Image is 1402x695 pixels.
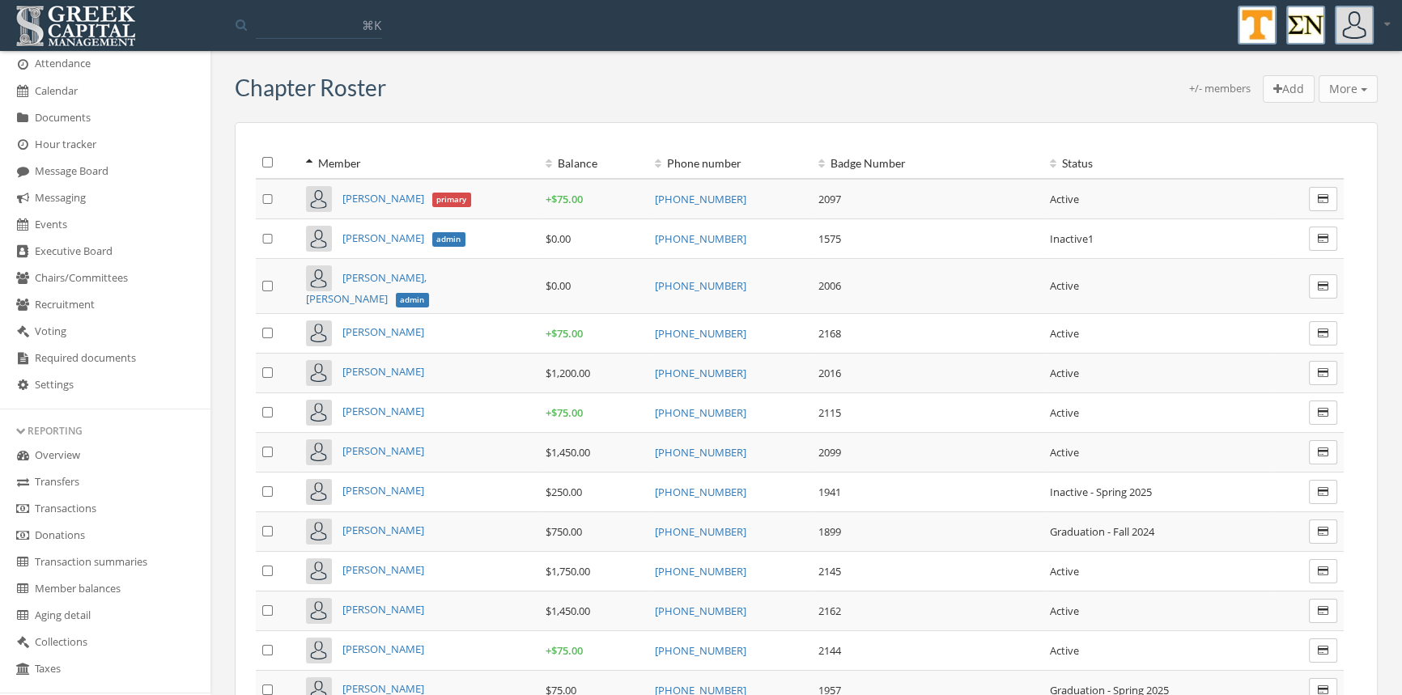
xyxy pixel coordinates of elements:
a: [PERSON_NAME] [342,602,424,617]
td: 1899 [812,511,1043,551]
td: Active [1043,591,1274,630]
span: $250.00 [546,485,582,499]
a: [PHONE_NUMBER] [655,192,746,206]
span: $1,450.00 [546,604,590,618]
a: [PHONE_NUMBER] [655,445,746,460]
a: [PERSON_NAME] [342,364,424,379]
td: Active [1043,179,1274,219]
span: primary [432,193,472,207]
td: Active [1043,259,1274,314]
a: [PERSON_NAME], [PERSON_NAME]admin [306,270,429,307]
span: [PERSON_NAME] [342,231,424,245]
td: 2099 [812,432,1043,472]
td: 2144 [812,630,1043,670]
a: [PERSON_NAME] [342,443,424,458]
a: [PHONE_NUMBER] [655,326,746,341]
a: [PHONE_NUMBER] [655,524,746,539]
th: Member [300,147,539,179]
a: [PERSON_NAME]primary [342,191,471,206]
a: [PHONE_NUMBER] [655,278,746,293]
span: $750.00 [546,524,582,539]
h3: Chapter Roster [235,75,386,100]
span: admin [396,293,430,307]
div: Reporting [16,424,194,438]
span: + $75.00 [546,643,583,658]
td: 2097 [812,179,1043,219]
th: Phone number [648,147,812,179]
td: Graduation - Fall 2024 [1043,511,1274,551]
a: [PERSON_NAME] [342,324,424,339]
a: [PHONE_NUMBER] [655,643,746,658]
a: [PHONE_NUMBER] [655,405,746,420]
a: [PERSON_NAME] [342,642,424,656]
a: [PHONE_NUMBER] [655,604,746,618]
th: Status [1043,147,1274,179]
td: 1941 [812,472,1043,511]
div: +/- members [1189,81,1251,104]
a: [PERSON_NAME] [342,562,424,577]
td: Active [1043,392,1274,432]
td: 2168 [812,313,1043,353]
span: ⌘K [362,17,381,33]
span: admin [432,232,466,247]
span: [PERSON_NAME] [342,191,424,206]
td: 2145 [812,551,1043,591]
span: $0.00 [546,231,571,246]
span: + $75.00 [546,405,583,420]
a: [PHONE_NUMBER] [655,231,746,246]
a: [PERSON_NAME] [342,404,424,418]
a: [PHONE_NUMBER] [655,366,746,380]
span: + $75.00 [546,326,583,341]
span: $1,200.00 [546,366,590,380]
td: Active [1043,551,1274,591]
td: 1575 [812,219,1043,259]
span: [PERSON_NAME], [PERSON_NAME] [306,270,427,307]
td: Inactive - Spring 2025 [1043,472,1274,511]
td: Active [1043,630,1274,670]
a: [PERSON_NAME] [342,523,424,537]
a: [PERSON_NAME]admin [342,231,465,245]
span: $0.00 [546,278,571,293]
a: [PHONE_NUMBER] [655,485,746,499]
td: 2115 [812,392,1043,432]
td: 2016 [812,353,1043,392]
span: + $75.00 [546,192,583,206]
td: Inactive1 [1043,219,1274,259]
span: $1,750.00 [546,564,590,578]
span: $1,450.00 [546,445,590,460]
th: Badge Number [812,147,1043,179]
td: Active [1043,432,1274,472]
td: 2006 [812,259,1043,314]
td: 2162 [812,591,1043,630]
a: [PHONE_NUMBER] [655,564,746,578]
a: [PERSON_NAME] [342,483,424,498]
td: Active [1043,353,1274,392]
td: Active [1043,313,1274,353]
th: Balance [539,147,648,179]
